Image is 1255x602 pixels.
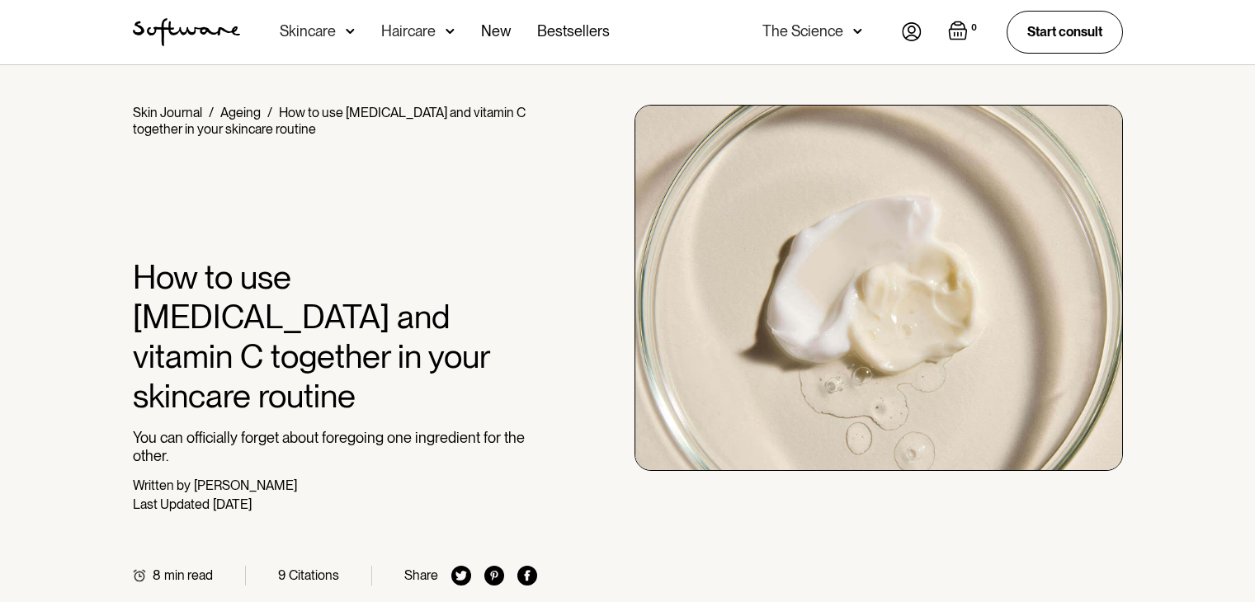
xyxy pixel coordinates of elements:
img: Software Logo [133,18,240,46]
img: facebook icon [517,566,537,586]
div: / [267,105,272,120]
div: How to use [MEDICAL_DATA] and vitamin C together in your skincare routine [133,105,526,137]
div: 0 [968,21,980,35]
div: / [209,105,214,120]
img: twitter icon [451,566,471,586]
div: Haircare [381,23,436,40]
div: Share [404,567,438,583]
a: Open empty cart [948,21,980,44]
img: pinterest icon [484,566,504,586]
p: You can officially forget about foregoing one ingredient for the other. [133,429,538,464]
div: 8 [153,567,161,583]
a: Skin Journal [133,105,202,120]
div: Last Updated [133,496,210,512]
img: arrow down [853,23,862,40]
div: min read [164,567,213,583]
div: Skincare [280,23,336,40]
img: arrow down [446,23,455,40]
img: arrow down [346,23,355,40]
div: [DATE] [213,496,252,512]
div: Written by [133,477,191,493]
h1: How to use [MEDICAL_DATA] and vitamin C together in your skincare routine [133,257,538,416]
div: 9 [278,567,285,583]
a: Start consult [1007,11,1123,53]
div: The Science [762,23,843,40]
div: Citations [289,567,339,583]
div: [PERSON_NAME] [194,477,297,493]
a: Ageing [220,105,261,120]
a: home [133,18,240,46]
